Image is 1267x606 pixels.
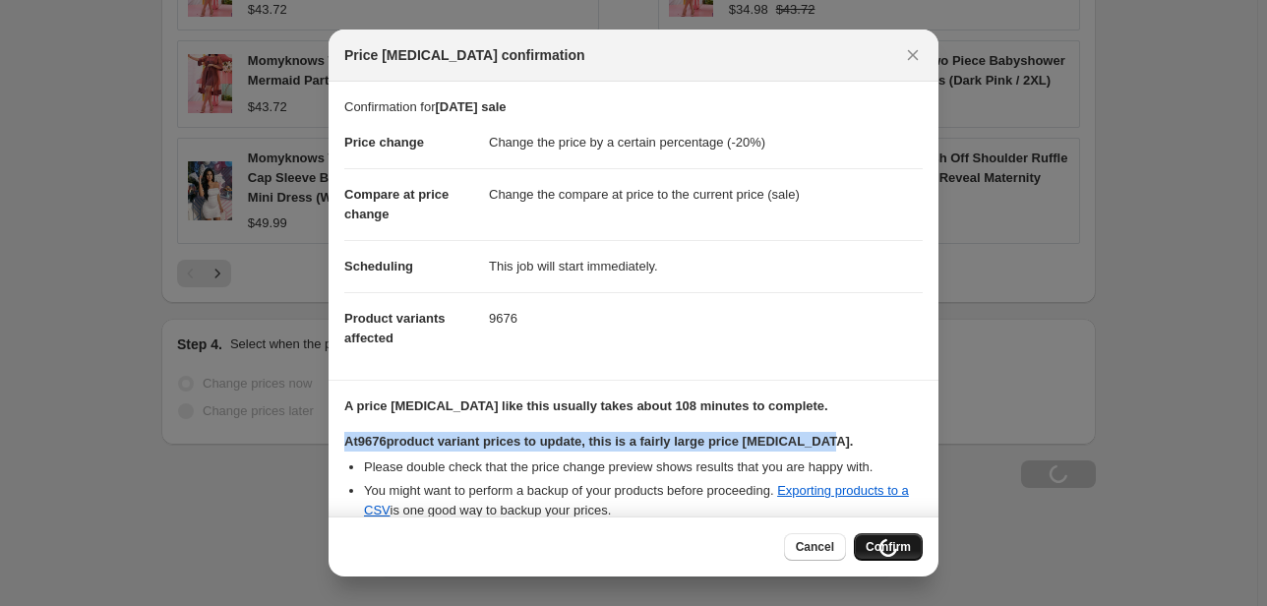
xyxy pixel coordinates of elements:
dd: This job will start immediately. [489,240,923,292]
dd: 9676 [489,292,923,344]
b: At 9676 product variant prices to update, this is a fairly large price [MEDICAL_DATA]. [344,434,853,449]
li: You might want to perform a backup of your products before proceeding. is one good way to backup ... [364,481,923,520]
dd: Change the price by a certain percentage (-20%) [489,117,923,168]
a: Exporting products to a CSV [364,483,909,517]
span: Scheduling [344,259,413,273]
button: Cancel [784,533,846,561]
b: [DATE] sale [435,99,506,114]
b: A price [MEDICAL_DATA] like this usually takes about 108 minutes to complete. [344,398,828,413]
span: Price change [344,135,424,150]
li: Please double check that the price change preview shows results that you are happy with. [364,457,923,477]
span: Product variants affected [344,311,446,345]
span: Compare at price change [344,187,449,221]
span: Cancel [796,539,834,555]
button: Close [899,41,927,69]
p: Confirmation for [344,97,923,117]
span: Price [MEDICAL_DATA] confirmation [344,45,585,65]
dd: Change the compare at price to the current price (sale) [489,168,923,220]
